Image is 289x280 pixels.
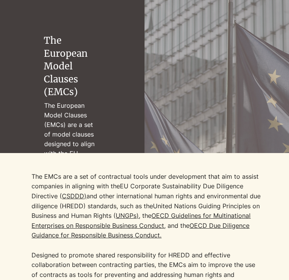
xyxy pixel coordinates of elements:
[44,101,101,216] p: The European Model Clauses (EMCs) are a set of model clauses designed to align with the EU Corpor...
[32,212,251,229] a: OECD Guidelines for Multinational Enterprises on Responsible Business Conduct
[116,212,139,219] a: UNGPs)
[62,192,86,200] a: CSDDD)
[44,35,88,98] span: The European Model Clauses (EMCs)
[32,182,243,200] a: EU Corporate Sustainability Due Diligence Directive (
